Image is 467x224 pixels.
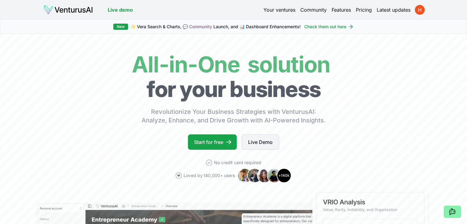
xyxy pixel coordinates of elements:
a: Your ventures [263,6,295,14]
a: Check them out here [304,24,354,30]
a: Pricing [356,6,372,14]
a: Community [300,6,327,14]
img: Avatar 4 [267,168,282,183]
a: Start for free [188,134,237,150]
img: Avatar 1 [237,168,252,183]
a: Live demo [108,6,133,14]
img: Avatar 2 [247,168,262,183]
img: logo [43,5,93,15]
span: ✨ Vera Search & Charts, 💬 Launch, and 📊 Dashboard Enhancements! [130,24,301,30]
a: Community [189,24,212,29]
img: Avatar 3 [257,168,272,183]
img: ACg8ocID6k_T34gLtA3-j4HgC8-gUQB5UBiJTFsh1Oa79DQFHmzS1g=s96-c [415,5,425,15]
a: Live Demo [242,134,279,150]
div: New [113,24,128,30]
a: Latest updates [377,6,411,14]
a: Features [332,6,351,14]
